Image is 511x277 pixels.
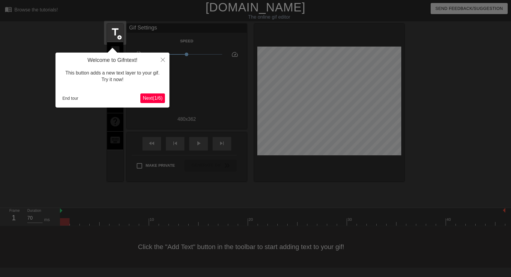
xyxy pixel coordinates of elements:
[143,96,163,101] span: Next ( 1 / 6 )
[60,94,81,103] button: End tour
[60,57,165,64] h4: Welcome to Gifntext!
[60,64,165,89] div: This button adds a new text layer to your gif. Try it now!
[156,53,169,66] button: Close
[140,93,165,103] button: Next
